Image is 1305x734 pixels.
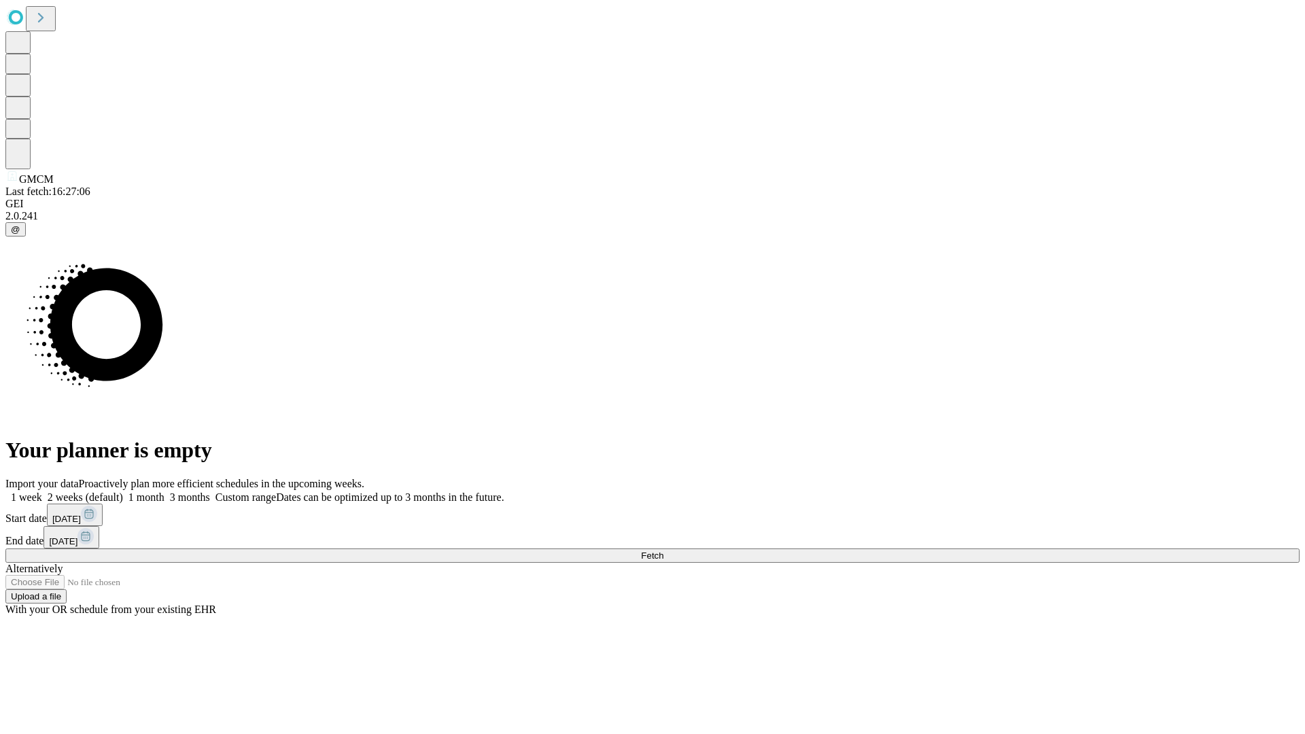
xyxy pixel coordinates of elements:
[128,491,164,503] span: 1 month
[5,548,1300,563] button: Fetch
[215,491,276,503] span: Custom range
[5,504,1300,526] div: Start date
[5,210,1300,222] div: 2.0.241
[49,536,77,546] span: [DATE]
[5,222,26,237] button: @
[5,563,63,574] span: Alternatively
[641,550,663,561] span: Fetch
[5,478,79,489] span: Import your data
[11,224,20,234] span: @
[47,504,103,526] button: [DATE]
[5,589,67,604] button: Upload a file
[19,173,54,185] span: GMCM
[43,526,99,548] button: [DATE]
[11,491,42,503] span: 1 week
[5,186,90,197] span: Last fetch: 16:27:06
[48,491,123,503] span: 2 weeks (default)
[5,198,1300,210] div: GEI
[52,514,81,524] span: [DATE]
[276,491,504,503] span: Dates can be optimized up to 3 months in the future.
[79,478,364,489] span: Proactively plan more efficient schedules in the upcoming weeks.
[5,604,216,615] span: With your OR schedule from your existing EHR
[5,526,1300,548] div: End date
[5,438,1300,463] h1: Your planner is empty
[170,491,210,503] span: 3 months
